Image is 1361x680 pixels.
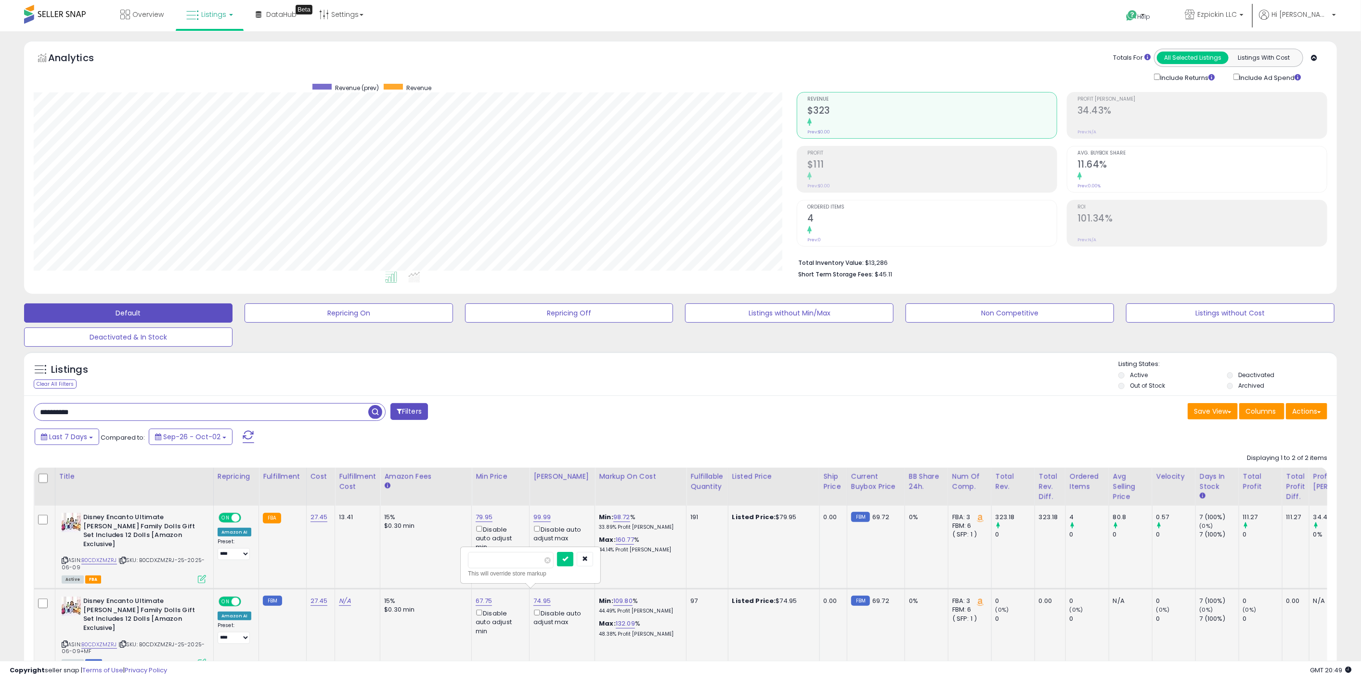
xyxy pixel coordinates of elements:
[1310,666,1351,675] span: 2025-10-10 20:49 GMT
[1077,105,1327,118] h2: 34.43%
[339,596,350,606] a: N/A
[807,213,1057,226] h2: 4
[613,596,633,606] a: 109.80
[909,597,941,605] div: 0%
[807,205,1057,210] span: Ordered Items
[83,597,200,635] b: Disney Encanto Ultimate [PERSON_NAME] Family Dolls Gift Set Includes 12 Dolls [Amazon Exclusive]
[468,569,593,578] div: This will override store markup
[218,528,251,536] div: Amazon AI
[1239,403,1284,419] button: Columns
[824,597,840,605] div: 0.00
[732,513,812,522] div: $79.95
[476,524,522,551] div: Disable auto adjust min
[476,608,522,635] div: Disable auto adjust min
[335,84,379,92] span: Revenue (prev)
[851,596,870,606] small: FBM
[1077,205,1327,210] span: ROI
[1039,471,1062,502] div: Total Rev. Diff.
[266,10,297,19] span: DataHub
[10,666,167,675] div: seller snap | |
[807,183,830,189] small: Prev: $0.00
[1239,371,1275,379] label: Deactivated
[1113,530,1152,539] div: 0
[599,536,679,553] div: %
[872,512,889,522] span: 69.72
[872,596,889,605] span: 69.72
[149,429,233,445] button: Sep-26 - Oct-02
[1077,159,1327,172] h2: 11.64%
[1286,597,1302,605] div: 0.00
[599,596,613,605] b: Min:
[798,270,873,278] b: Short Term Storage Fees:
[81,641,117,649] a: B0CDXZMZRJ
[875,270,892,279] span: $45.11
[599,535,616,544] b: Max:
[1039,513,1058,522] div: 323.18
[62,513,81,532] img: 51HNskma8xL._SL40_.jpg
[390,403,428,420] button: Filters
[1130,371,1148,379] label: Active
[1200,513,1239,522] div: 7 (100%)
[85,575,102,584] span: FBA
[732,597,812,605] div: $74.95
[732,596,776,605] b: Listed Price:
[599,524,679,531] p: 33.89% Profit [PERSON_NAME]
[909,513,941,522] div: 0%
[1070,606,1083,614] small: (0%)
[218,612,251,620] div: Amazon AI
[62,575,84,584] span: All listings currently available for purchase on Amazon
[1070,530,1109,539] div: 0
[62,659,84,667] span: All listings currently available for purchase on Amazon
[1197,10,1237,19] span: Ezpickin LLC
[62,513,206,582] div: ASIN:
[220,598,232,606] span: ON
[807,237,821,243] small: Prev: 0
[1077,151,1327,156] span: Avg. Buybox Share
[1245,406,1276,416] span: Columns
[1188,403,1238,419] button: Save View
[824,471,843,492] div: Ship Price
[1226,72,1317,82] div: Include Ad Spend
[263,471,302,482] div: Fulfillment
[952,530,984,539] div: ( SFP: 1 )
[807,151,1057,156] span: Profit
[1077,129,1096,135] small: Prev: N/A
[533,471,591,482] div: [PERSON_NAME]
[1200,530,1239,539] div: 7 (100%)
[1243,471,1278,492] div: Total Profit
[83,513,200,551] b: Disney Encanto Ultimate [PERSON_NAME] Family Dolls Gift Set Includes 12 Dolls [Amazon Exclusive]
[245,303,453,323] button: Repricing On
[616,619,635,628] a: 132.09
[62,641,205,655] span: | SKU: B0CDXZMZRJ-25-2025-06-09+MF
[1070,597,1109,605] div: 0
[1156,530,1195,539] div: 0
[996,530,1035,539] div: 0
[732,471,816,482] div: Listed Price
[952,471,987,492] div: Num of Comp.
[85,659,103,667] span: FBM
[476,596,492,606] a: 67.75
[62,597,81,616] img: 51HNskma8xL._SL40_.jpg
[384,597,464,605] div: 15%
[996,615,1035,623] div: 0
[296,5,312,14] div: Tooltip anchor
[1130,381,1165,390] label: Out of Stock
[599,513,679,531] div: %
[35,429,99,445] button: Last 7 Days
[48,51,113,67] h5: Analytics
[1259,10,1336,31] a: Hi [PERSON_NAME]
[1239,381,1265,390] label: Archived
[996,513,1035,522] div: 323.18
[824,513,840,522] div: 0.00
[798,259,864,267] b: Total Inventory Value:
[339,471,376,492] div: Fulfillment Cost
[1286,513,1302,522] div: 111.27
[1156,606,1170,614] small: (0%)
[599,547,679,553] p: 44.14% Profit [PERSON_NAME]
[384,482,390,490] small: Amazon Fees.
[599,471,682,482] div: Markup on Cost
[1118,2,1169,31] a: Help
[1070,615,1109,623] div: 0
[1286,471,1305,502] div: Total Profit Diff.
[1113,471,1148,502] div: Avg Selling Price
